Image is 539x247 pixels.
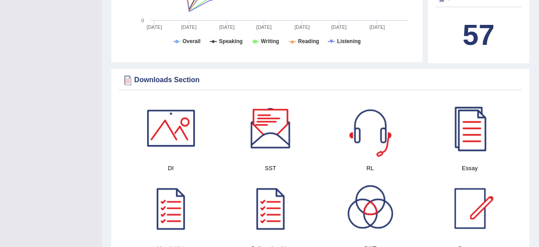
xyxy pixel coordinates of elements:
[370,24,385,30] tspan: [DATE]
[325,164,416,173] h4: RL
[295,24,310,30] tspan: [DATE]
[256,24,272,30] tspan: [DATE]
[147,24,162,30] tspan: [DATE]
[181,24,197,30] tspan: [DATE]
[332,24,347,30] tspan: [DATE]
[219,39,242,45] tspan: Speaking
[298,39,319,45] tspan: Reading
[141,18,144,23] text: 0
[183,39,201,45] tspan: Overall
[125,164,216,173] h4: DI
[337,39,361,45] tspan: Listening
[225,164,316,173] h4: SST
[219,24,235,30] tspan: [DATE]
[261,39,279,45] tspan: Writing
[121,74,520,87] div: Downloads Section
[425,164,516,173] h4: Essay
[463,19,495,52] b: 57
